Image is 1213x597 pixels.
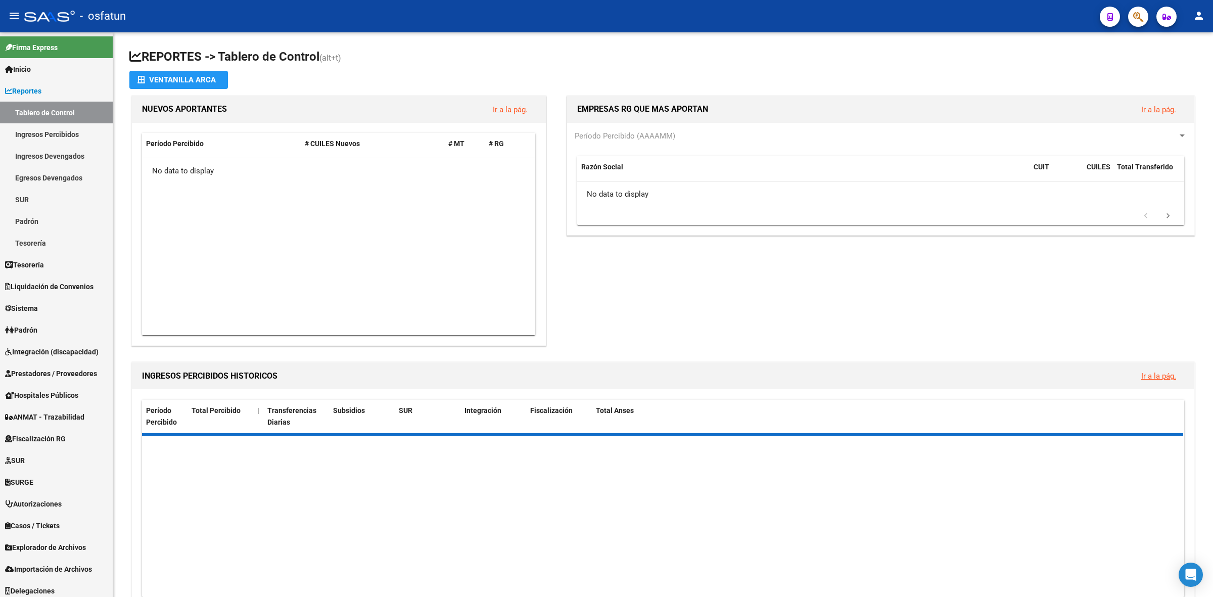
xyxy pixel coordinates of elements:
[485,133,525,155] datatable-header-cell: # RG
[257,406,259,415] span: |
[581,163,623,171] span: Razón Social
[526,400,592,433] datatable-header-cell: Fiscalización
[5,477,33,488] span: SURGE
[1030,156,1083,190] datatable-header-cell: CUIT
[333,406,365,415] span: Subsidios
[5,433,66,444] span: Fiscalización RG
[263,400,329,433] datatable-header-cell: Transferencias Diarias
[1113,156,1184,190] datatable-header-cell: Total Transferido
[460,400,526,433] datatable-header-cell: Integración
[129,71,228,89] button: Ventanilla ARCA
[1141,105,1176,114] a: Ir a la pág.
[80,5,126,27] span: - osfatun
[395,400,460,433] datatable-header-cell: SUR
[267,406,316,426] span: Transferencias Diarias
[1117,163,1173,171] span: Total Transferido
[464,406,501,415] span: Integración
[577,104,708,114] span: EMPRESAS RG QUE MAS APORTAN
[5,542,86,553] span: Explorador de Archivos
[485,100,536,119] button: Ir a la pág.
[301,133,444,155] datatable-header-cell: # CUILES Nuevos
[530,406,573,415] span: Fiscalización
[5,325,37,336] span: Padrón
[253,400,263,433] datatable-header-cell: |
[5,390,78,401] span: Hospitales Públicos
[5,564,92,575] span: Importación de Archivos
[1034,163,1049,171] span: CUIT
[142,133,301,155] datatable-header-cell: Período Percibido
[5,368,97,379] span: Prestadores / Proveedores
[142,104,227,114] span: NUEVOS APORTANTES
[1193,10,1205,22] mat-icon: person
[5,64,31,75] span: Inicio
[592,400,1174,433] datatable-header-cell: Total Anses
[305,140,360,148] span: # CUILES Nuevos
[399,406,412,415] span: SUR
[5,303,38,314] span: Sistema
[142,371,277,381] span: INGRESOS PERCIBIDOS HISTORICOS
[448,140,464,148] span: # MT
[489,140,504,148] span: # RG
[329,400,395,433] datatable-header-cell: Subsidios
[137,71,220,89] div: Ventanilla ARCA
[5,281,94,292] span: Liquidación de Convenios
[1087,163,1110,171] span: CUILES
[596,406,634,415] span: Total Anses
[5,85,41,97] span: Reportes
[142,158,535,183] div: No data to display
[319,53,341,63] span: (alt+t)
[493,105,528,114] a: Ir a la pág.
[1133,366,1184,385] button: Ir a la pág.
[142,400,188,433] datatable-header-cell: Período Percibido
[1158,211,1178,222] a: go to next page
[8,10,20,22] mat-icon: menu
[577,181,1184,207] div: No data to display
[1083,156,1113,190] datatable-header-cell: CUILES
[188,400,253,433] datatable-header-cell: Total Percibido
[1133,100,1184,119] button: Ir a la pág.
[5,585,55,596] span: Delegaciones
[1179,563,1203,587] div: Open Intercom Messenger
[146,406,177,426] span: Período Percibido
[575,131,675,141] span: Período Percibido (AAAAMM)
[444,133,485,155] datatable-header-cell: # MT
[5,498,62,510] span: Autorizaciones
[577,156,1030,190] datatable-header-cell: Razón Social
[5,346,99,357] span: Integración (discapacidad)
[5,520,60,531] span: Casos / Tickets
[5,259,44,270] span: Tesorería
[129,49,1197,66] h1: REPORTES -> Tablero de Control
[146,140,204,148] span: Período Percibido
[1136,211,1155,222] a: go to previous page
[5,42,58,53] span: Firma Express
[5,455,25,466] span: SUR
[5,411,84,423] span: ANMAT - Trazabilidad
[1141,372,1176,381] a: Ir a la pág.
[192,406,241,415] span: Total Percibido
